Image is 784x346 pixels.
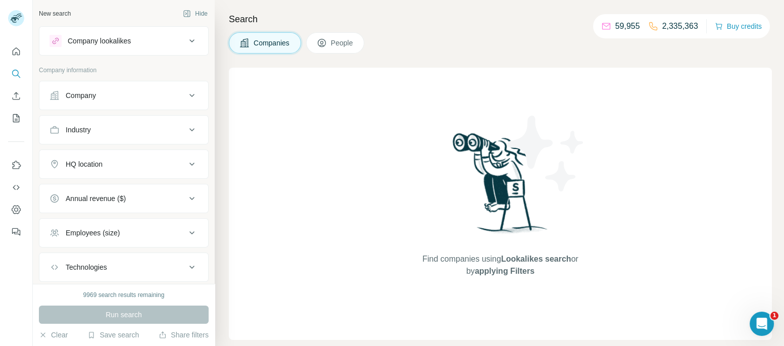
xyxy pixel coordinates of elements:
div: Industry [66,125,91,135]
p: 2,335,363 [662,20,698,32]
button: Employees (size) [39,221,208,245]
button: Use Surfe API [8,178,24,196]
div: Technologies [66,262,107,272]
button: Company lookalikes [39,29,208,53]
div: Annual revenue ($) [66,193,126,204]
button: Annual revenue ($) [39,186,208,211]
button: Buy credits [715,19,762,33]
span: 1 [770,312,778,320]
p: 59,955 [615,20,640,32]
button: Technologies [39,255,208,279]
div: Company [66,90,96,101]
button: Dashboard [8,201,24,219]
div: Company lookalikes [68,36,131,46]
button: Company [39,83,208,108]
button: Quick start [8,42,24,61]
div: 9969 search results remaining [83,290,165,300]
button: Hide [176,6,215,21]
button: Use Surfe on LinkedIn [8,156,24,174]
span: Lookalikes search [501,255,571,263]
div: Employees (size) [66,228,120,238]
span: Companies [254,38,290,48]
button: HQ location [39,152,208,176]
div: New search [39,9,71,18]
img: Surfe Illustration - Stars [501,108,592,199]
button: Clear [39,330,68,340]
div: HQ location [66,159,103,169]
button: Share filters [159,330,209,340]
span: applying Filters [475,267,534,275]
iframe: Intercom live chat [750,312,774,336]
button: Industry [39,118,208,142]
button: My lists [8,109,24,127]
img: Surfe Illustration - Woman searching with binoculars [448,130,553,243]
button: Feedback [8,223,24,241]
button: Save search [87,330,139,340]
p: Company information [39,66,209,75]
span: People [331,38,354,48]
h4: Search [229,12,772,26]
button: Search [8,65,24,83]
span: Find companies using or by [419,253,581,277]
button: Enrich CSV [8,87,24,105]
